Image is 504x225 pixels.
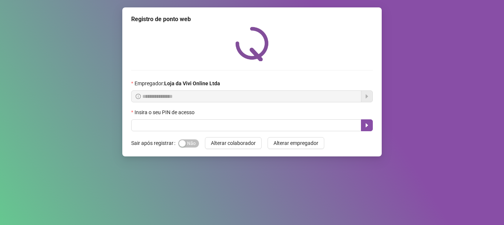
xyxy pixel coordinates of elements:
[268,137,324,149] button: Alterar empregador
[273,139,318,147] span: Alterar empregador
[205,137,262,149] button: Alterar colaborador
[235,27,269,61] img: QRPoint
[211,139,256,147] span: Alterar colaborador
[136,94,141,99] span: info-circle
[164,80,220,86] strong: Loja da Vivi Online Ltda
[131,108,199,116] label: Insira o seu PIN de acesso
[131,137,178,149] label: Sair após registrar
[135,79,220,87] span: Empregador :
[131,15,373,24] div: Registro de ponto web
[364,122,370,128] span: caret-right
